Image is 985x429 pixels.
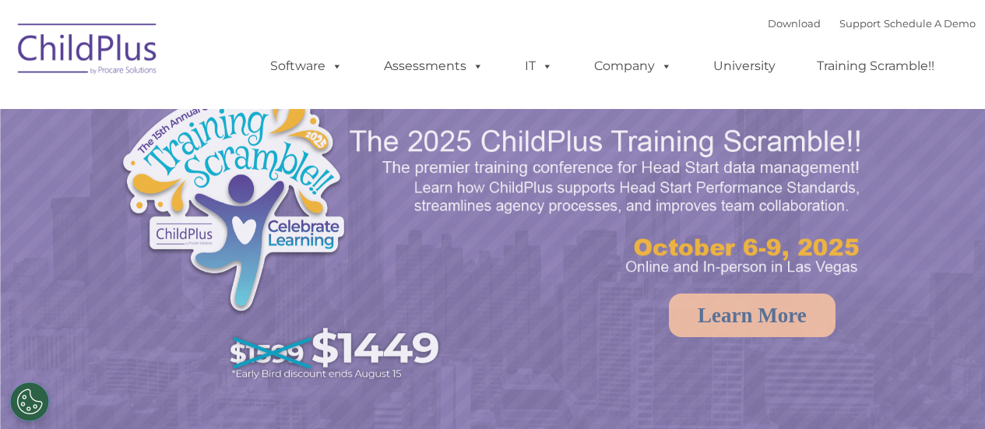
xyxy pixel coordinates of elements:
[698,51,791,82] a: University
[509,51,568,82] a: IT
[579,51,688,82] a: Company
[884,17,976,30] a: Schedule A Demo
[839,17,881,30] a: Support
[10,382,49,421] button: Cookies Settings
[669,294,835,337] a: Learn More
[801,51,950,82] a: Training Scramble!!
[768,17,821,30] a: Download
[10,12,166,90] img: ChildPlus by Procare Solutions
[368,51,499,82] a: Assessments
[768,17,976,30] font: |
[255,51,358,82] a: Software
